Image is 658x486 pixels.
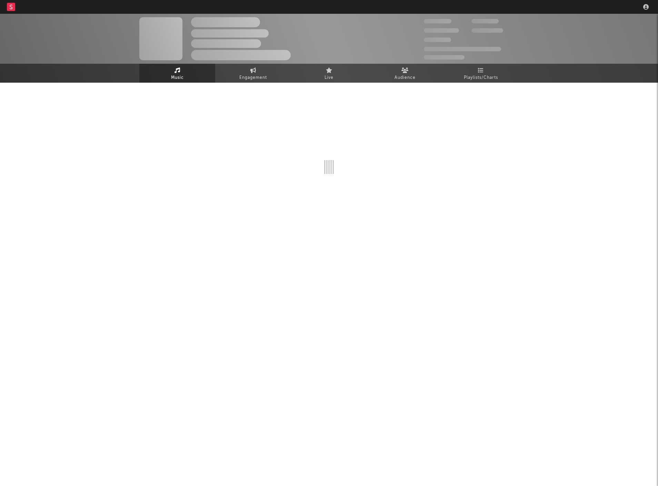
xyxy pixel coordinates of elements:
a: Live [291,64,367,83]
span: 300,000 [424,19,451,23]
span: Jump Score: 85.0 [424,55,465,60]
a: Playlists/Charts [443,64,519,83]
a: Music [139,64,215,83]
span: Engagement [239,74,267,82]
span: Audience [395,74,416,82]
span: 100,000 [471,19,499,23]
a: Audience [367,64,443,83]
a: Engagement [215,64,291,83]
span: 50,000,000 Monthly Listeners [424,47,501,51]
span: 50,000,000 [424,28,459,33]
span: Music [171,74,184,82]
span: Live [325,74,333,82]
span: 1,000,000 [471,28,503,33]
span: 100,000 [424,38,451,42]
span: Playlists/Charts [464,74,498,82]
